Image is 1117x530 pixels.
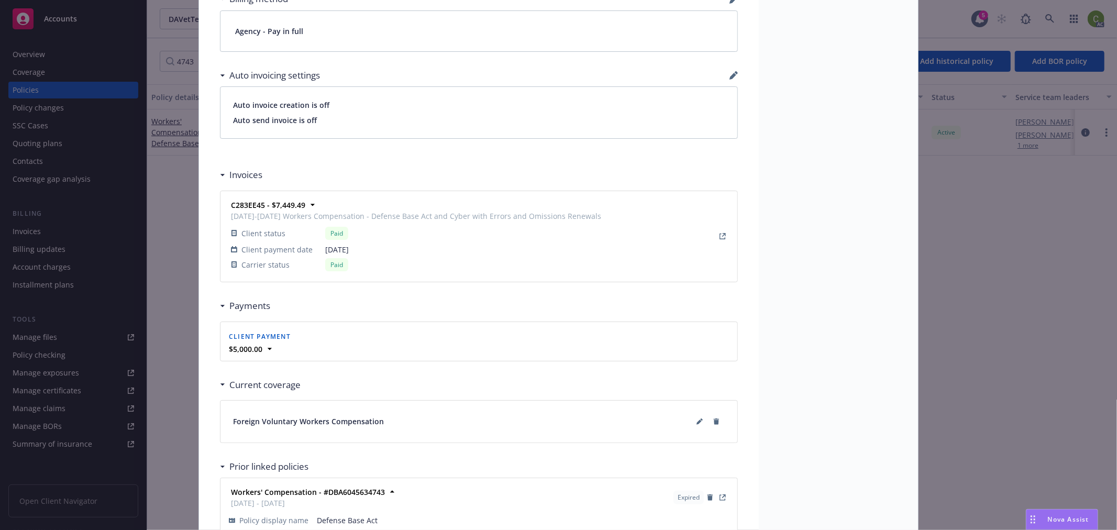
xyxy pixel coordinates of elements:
div: Auto invoicing settings [220,69,320,82]
span: Defense Base Act [317,515,729,526]
span: Carrier status [241,259,290,270]
div: Paid [325,258,348,271]
span: Policy display name [239,515,308,526]
span: Client payment date [241,244,313,255]
div: Drag to move [1026,510,1039,529]
span: Expired [678,493,700,502]
h3: Payments [229,299,270,313]
span: [DATE]-[DATE] Workers Compensation - Defense Base Act and Cyber with Errors and Omissions Renewals [231,211,601,222]
span: Auto send invoice is off [233,115,725,126]
strong: $5,000.00 [229,344,262,354]
h3: Auto invoicing settings [229,69,320,82]
a: View Policy [716,491,729,504]
div: Prior linked policies [220,460,308,473]
button: Nova Assist [1026,509,1098,530]
strong: Workers' Compensation - #DBA6045634743 [231,487,385,497]
a: View Invoice [716,230,729,242]
div: Payments [220,299,270,313]
div: Invoices [220,168,262,182]
h3: Invoices [229,168,262,182]
h3: Current coverage [229,378,301,392]
span: Client status [241,228,285,239]
span: Auto invoice creation is off [233,100,725,111]
h3: Prior linked policies [229,460,308,473]
div: Paid [325,227,348,240]
span: Nova Assist [1048,515,1089,524]
div: Agency - Pay in full [220,11,737,51]
span: Client payment [229,332,291,341]
div: Current coverage [220,378,301,392]
span: [DATE] - [DATE] [231,498,385,509]
span: [DATE] [325,244,601,255]
strong: C283EE45 - $7,449.49 [231,200,305,210]
span: Foreign Voluntary Workers Compensation [233,416,384,427]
